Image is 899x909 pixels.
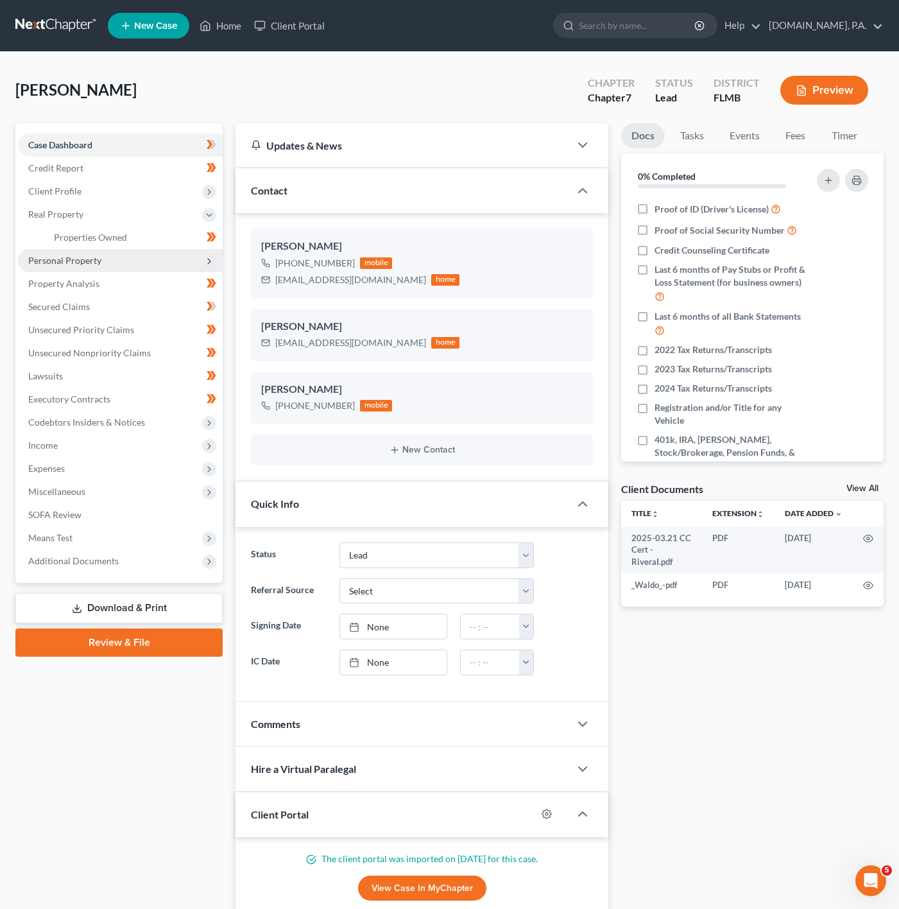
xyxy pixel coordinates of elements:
[588,76,635,91] div: Chapter
[28,532,73,543] span: Means Test
[358,876,486,901] a: View Case in MyChapter
[588,91,635,105] div: Chapter
[882,865,892,876] span: 5
[18,272,223,295] a: Property Analysis
[28,486,85,497] span: Miscellaneous
[655,224,785,237] span: Proof of Social Security Number
[18,365,223,388] a: Lawsuits
[621,482,703,496] div: Client Documents
[821,123,868,148] a: Timer
[261,445,583,455] button: New Contact
[28,301,90,312] span: Secured Claims
[28,278,99,289] span: Property Analysis
[655,363,772,376] span: 2023 Tax Returns/Transcripts
[261,319,583,334] div: [PERSON_NAME]
[702,573,775,596] td: PDF
[712,508,764,518] a: Extensionunfold_more
[28,347,151,358] span: Unsecured Nonpriority Claims
[621,123,665,148] a: Docs
[18,342,223,365] a: Unsecured Nonpriority Claims
[655,203,769,216] span: Proof of ID (Driver's License)
[275,336,426,349] div: [EMAIL_ADDRESS][DOMAIN_NAME]
[775,573,853,596] td: [DATE]
[655,263,807,289] span: Last 6 months of Pay Stubs or Profit & Loss Statement (for business owners)
[655,343,772,356] span: 2022 Tax Returns/Transcripts
[15,628,223,657] a: Review & File
[28,417,145,428] span: Codebtors Insiders & Notices
[626,91,631,103] span: 7
[28,370,63,381] span: Lawsuits
[638,171,696,182] strong: 0% Completed
[651,510,659,518] i: unfold_more
[28,394,110,404] span: Executory Contracts
[275,257,355,270] div: [PHONE_NUMBER]
[244,578,333,604] label: Referral Source
[655,244,769,257] span: Credit Counseling Certificate
[134,21,177,31] span: New Case
[251,853,593,865] p: The client portal was imported on [DATE] for this case.
[251,139,554,152] div: Updates & News
[28,209,83,220] span: Real Property
[28,162,83,173] span: Credit Report
[621,573,702,596] td: _Waldo_-pdf
[718,14,761,37] a: Help
[461,650,519,675] input: -- : --
[775,123,816,148] a: Fees
[261,382,583,397] div: [PERSON_NAME]
[780,76,868,105] button: Preview
[655,382,772,395] span: 2024 Tax Returns/Transcripts
[340,650,447,675] a: None
[18,388,223,411] a: Executory Contracts
[360,400,392,411] div: mobile
[28,186,81,196] span: Client Profile
[846,484,878,493] a: View All
[621,526,702,573] td: 2025-03.21 CC Cert - RiveraI.pdf
[251,808,309,820] span: Client Portal
[18,134,223,157] a: Case Dashboard
[835,510,843,518] i: expand_more
[251,718,300,730] span: Comments
[18,503,223,526] a: SOFA Review
[431,337,459,349] div: home
[28,555,119,566] span: Additional Documents
[775,526,853,573] td: [DATE]
[15,80,137,99] span: [PERSON_NAME]
[431,274,459,286] div: home
[757,510,764,518] i: unfold_more
[18,295,223,318] a: Secured Claims
[655,310,801,323] span: Last 6 months of all Bank Statements
[251,498,299,510] span: Quick Info
[244,614,333,639] label: Signing Date
[655,76,693,91] div: Status
[762,14,883,37] a: [DOMAIN_NAME], P.A.
[28,139,92,150] span: Case Dashboard
[360,257,392,269] div: mobile
[193,14,248,37] a: Home
[714,76,760,91] div: District
[719,123,770,148] a: Events
[54,232,127,243] span: Properties Owned
[631,508,659,518] a: Titleunfold_more
[28,255,101,266] span: Personal Property
[28,440,58,451] span: Income
[855,865,886,896] iframe: Intercom live chat
[244,650,333,675] label: IC Date
[18,318,223,342] a: Unsecured Priority Claims
[275,273,426,286] div: [EMAIL_ADDRESS][DOMAIN_NAME]
[275,399,355,412] div: [PHONE_NUMBER]
[18,157,223,180] a: Credit Report
[670,123,714,148] a: Tasks
[261,239,583,254] div: [PERSON_NAME]
[702,526,775,573] td: PDF
[44,226,223,249] a: Properties Owned
[579,13,696,37] input: Search by name...
[461,614,519,639] input: -- : --
[28,324,134,335] span: Unsecured Priority Claims
[28,509,81,520] span: SOFA Review
[244,542,333,568] label: Status
[15,593,223,623] a: Download & Print
[655,401,807,427] span: Registration and/or Title for any Vehicle
[28,463,65,474] span: Expenses
[251,763,356,775] span: Hire a Virtual Paralegal
[714,91,760,105] div: FLMB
